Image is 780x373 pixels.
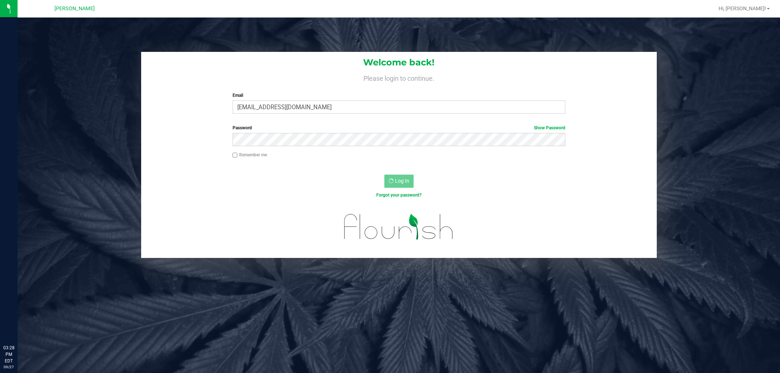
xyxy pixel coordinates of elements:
[719,5,766,11] span: Hi, [PERSON_NAME]!
[233,152,267,158] label: Remember me
[534,125,565,130] a: Show Password
[233,92,565,99] label: Email
[3,345,14,364] p: 03:28 PM EDT
[141,73,657,82] h4: Please login to continue.
[233,153,238,158] input: Remember me
[395,178,409,184] span: Log In
[376,193,422,198] a: Forgot your password?
[54,5,95,12] span: [PERSON_NAME]
[3,364,14,370] p: 09/27
[384,175,414,188] button: Log In
[233,125,252,130] span: Password
[141,58,657,67] h1: Welcome back!
[334,206,463,247] img: flourish_logo.svg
